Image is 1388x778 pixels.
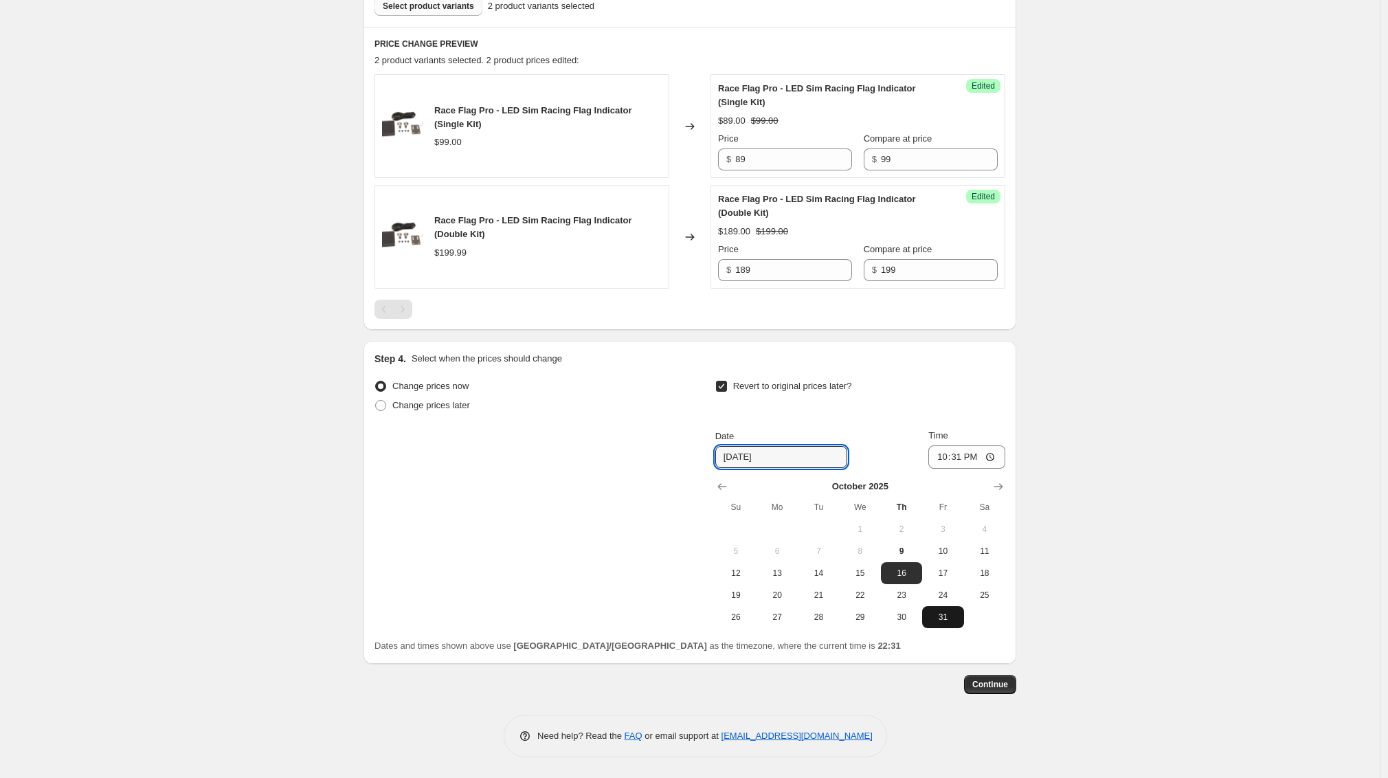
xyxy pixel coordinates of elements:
[721,546,751,557] span: 5
[840,496,881,518] th: Wednesday
[922,606,963,628] button: Friday October 31 2025
[374,300,412,319] nav: Pagination
[625,731,642,741] a: FAQ
[881,496,922,518] th: Thursday
[726,265,731,275] span: $
[964,584,1005,606] button: Saturday October 25 2025
[922,584,963,606] button: Friday October 24 2025
[881,562,922,584] button: Thursday October 16 2025
[840,562,881,584] button: Wednesday October 15 2025
[928,445,1005,469] input: 12:00
[718,83,916,107] span: Race Flag Pro - LED Sim Racing Flag Indicator (Single Kit)
[383,1,474,12] span: Select product variants
[840,584,881,606] button: Wednesday October 22 2025
[762,612,792,623] span: 27
[881,540,922,562] button: Today Thursday October 9 2025
[928,546,958,557] span: 10
[715,540,757,562] button: Sunday October 5 2025
[798,606,839,628] button: Tuesday October 28 2025
[877,641,900,651] b: 22:31
[928,568,958,579] span: 17
[970,568,1000,579] span: 18
[964,518,1005,540] button: Saturday October 4 2025
[972,191,995,202] span: Edited
[886,524,917,535] span: 2
[928,590,958,601] span: 24
[886,568,917,579] span: 16
[715,496,757,518] th: Sunday
[864,244,932,254] span: Compare at price
[964,540,1005,562] button: Saturday October 11 2025
[715,606,757,628] button: Sunday October 26 2025
[757,606,798,628] button: Monday October 27 2025
[757,584,798,606] button: Monday October 20 2025
[537,731,625,741] span: Need help? Read the
[713,477,732,496] button: Show previous month, September 2025
[721,590,751,601] span: 19
[845,546,875,557] span: 8
[840,540,881,562] button: Wednesday October 8 2025
[718,194,916,218] span: Race Flag Pro - LED Sim Racing Flag Indicator (Double Kit)
[970,524,1000,535] span: 4
[798,496,839,518] th: Tuesday
[513,641,706,651] b: [GEOGRAPHIC_DATA]/[GEOGRAPHIC_DATA]
[886,502,917,513] span: Th
[642,731,721,741] span: or email support at
[715,431,734,441] span: Date
[434,215,632,239] span: Race Flag Pro - LED Sim Racing Flag Indicator (Double Kit)
[928,612,958,623] span: 31
[757,540,798,562] button: Monday October 6 2025
[886,590,917,601] span: 23
[718,244,739,254] span: Price
[872,265,877,275] span: $
[757,562,798,584] button: Monday October 13 2025
[922,540,963,562] button: Friday October 10 2025
[803,546,833,557] span: 7
[762,590,792,601] span: 20
[845,524,875,535] span: 1
[845,502,875,513] span: We
[864,133,932,144] span: Compare at price
[715,584,757,606] button: Sunday October 19 2025
[972,80,995,91] span: Edited
[382,216,423,258] img: Race-Flag-Pro-AllParts_80x.png
[392,400,470,410] span: Change prices later
[374,38,1005,49] h6: PRICE CHANGE PREVIEW
[715,562,757,584] button: Sunday October 12 2025
[721,568,751,579] span: 12
[845,612,875,623] span: 29
[762,546,792,557] span: 6
[798,562,839,584] button: Tuesday October 14 2025
[762,502,792,513] span: Mo
[928,524,958,535] span: 3
[845,590,875,601] span: 22
[374,55,579,65] span: 2 product variants selected. 2 product prices edited:
[798,584,839,606] button: Tuesday October 21 2025
[751,115,779,126] span: $99.00
[412,352,562,366] p: Select when the prices should change
[964,562,1005,584] button: Saturday October 18 2025
[886,612,917,623] span: 30
[872,154,877,164] span: $
[928,502,958,513] span: Fr
[434,247,467,258] span: $199.99
[733,381,852,391] span: Revert to original prices later?
[721,502,751,513] span: Su
[970,546,1000,557] span: 11
[845,568,875,579] span: 15
[922,518,963,540] button: Friday October 3 2025
[434,137,462,147] span: $99.00
[922,562,963,584] button: Friday October 17 2025
[970,502,1000,513] span: Sa
[392,381,469,391] span: Change prices now
[803,568,833,579] span: 14
[881,584,922,606] button: Thursday October 23 2025
[970,590,1000,601] span: 25
[718,115,746,126] span: $89.00
[718,226,750,236] span: $189.00
[972,679,1008,690] span: Continue
[715,446,847,468] input: 10/9/2025
[840,518,881,540] button: Wednesday October 1 2025
[989,477,1008,496] button: Show next month, November 2025
[881,518,922,540] button: Thursday October 2 2025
